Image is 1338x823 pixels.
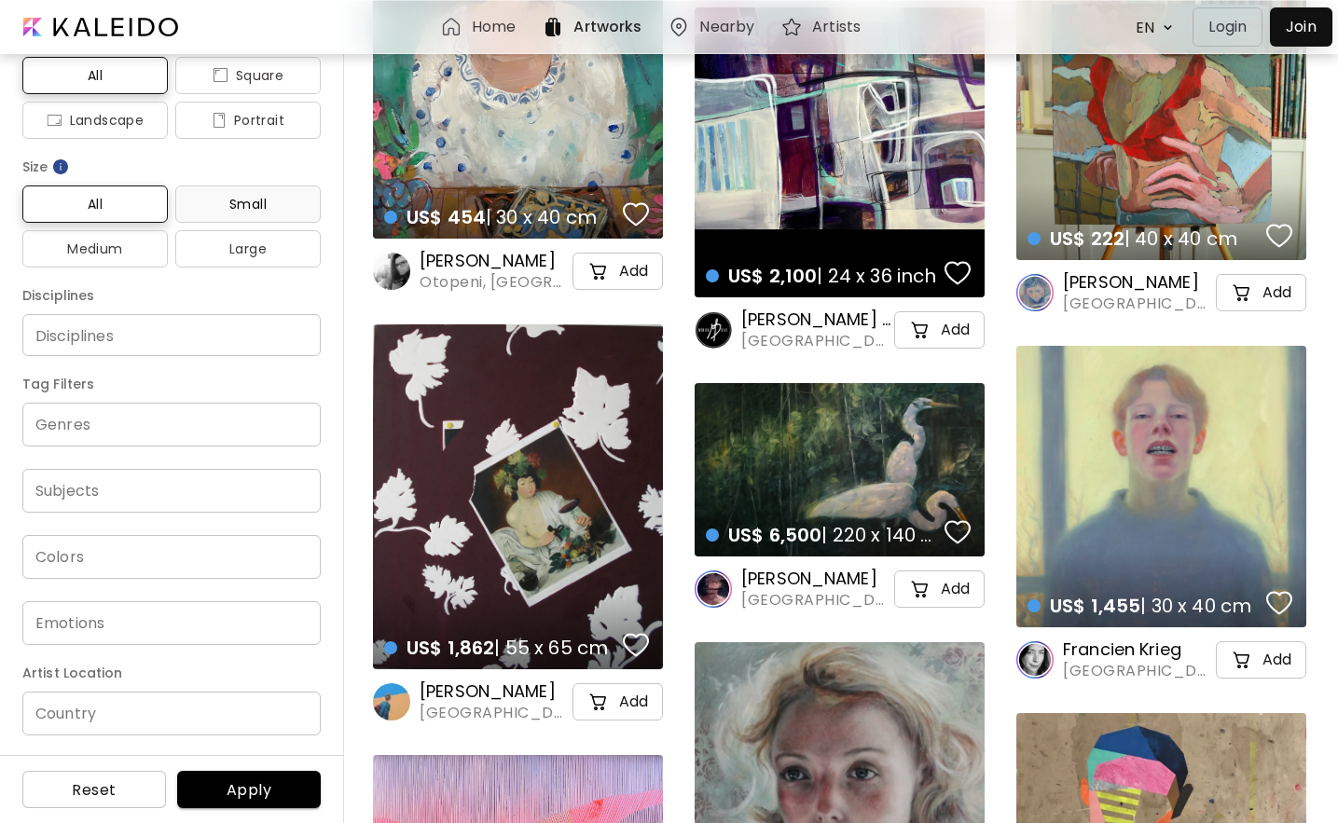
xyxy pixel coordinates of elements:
[440,16,523,38] a: Home
[706,523,939,547] h4: | 220 x 140 cm
[1262,217,1297,254] button: favorites
[384,636,617,660] h4: | 55 x 65 cm
[572,253,663,290] button: cart-iconAdd
[1262,283,1291,302] h5: Add
[1216,274,1306,311] button: cart-iconAdd
[909,578,931,600] img: cart-icon
[420,703,569,723] span: [GEOGRAPHIC_DATA], [GEOGRAPHIC_DATA]
[618,196,654,233] button: favorites
[1050,593,1140,619] span: US$ 1,455
[741,590,890,610] span: [GEOGRAPHIC_DATA], [GEOGRAPHIC_DATA]
[190,193,306,215] span: Small
[668,16,762,38] a: Nearby
[1262,584,1297,622] button: favorites
[37,193,153,215] span: All
[37,109,153,131] span: Landscape
[1028,594,1261,618] h4: | 30 x 40 cm
[190,64,306,87] span: Square
[1270,7,1332,47] a: Join
[587,260,610,282] img: cart-icon
[420,272,569,293] span: Otopeni, [GEOGRAPHIC_DATA]
[619,262,648,281] h5: Add
[1028,226,1261,251] h4: | 40 x 40 cm
[1193,7,1262,47] button: Login
[1126,11,1158,44] div: EN
[1063,294,1212,314] span: [GEOGRAPHIC_DATA], [GEOGRAPHIC_DATA]
[175,185,321,223] button: Small
[192,780,306,800] span: Apply
[941,321,970,339] h5: Add
[1231,649,1253,671] img: cart-icon
[37,780,151,800] span: Reset
[572,683,663,720] button: cart-iconAdd
[175,230,321,267] button: Large
[1050,226,1124,252] span: US$ 222
[695,383,985,556] a: US$ 6,500| 220 x 140 cmfavoriteshttps://cdn.kaleido.art/CDN/Artwork/168349/Primary/medium.webp?up...
[213,68,228,83] img: icon
[780,16,868,38] a: Artists
[373,324,663,669] a: US$ 1,862| 55 x 65 cmfavoriteshttps://cdn.kaleido.art/CDN/Artwork/169475/Primary/medium.webp?upda...
[941,580,970,598] h5: Add
[51,158,70,176] img: info
[22,57,168,94] button: All
[1216,641,1306,679] button: cart-iconAdd
[940,514,975,551] button: favorites
[706,264,939,288] h4: | 24 x 36 inch
[22,230,168,267] button: Medium
[37,64,153,87] span: All
[618,626,654,664] button: favorites
[1208,16,1247,38] p: Login
[384,205,617,229] h4: | 30 x 40 cm
[175,57,321,94] button: iconSquare
[1158,19,1178,36] img: arrow down
[47,113,62,128] img: icon
[1262,651,1291,669] h5: Add
[22,662,321,684] h6: Artist Location
[741,331,890,351] span: [GEOGRAPHIC_DATA], [GEOGRAPHIC_DATA]
[741,309,890,331] h6: [PERSON_NAME] Art
[1193,7,1270,47] a: Login
[1063,661,1212,681] span: [GEOGRAPHIC_DATA], [GEOGRAPHIC_DATA]
[373,250,663,293] a: [PERSON_NAME]Otopeni, [GEOGRAPHIC_DATA]cart-iconAdd
[909,319,931,341] img: cart-icon
[175,102,321,139] button: iconPortrait
[22,771,166,808] button: Reset
[22,373,321,395] h6: Tag Filters
[940,254,975,292] button: favorites
[894,570,985,608] button: cart-iconAdd
[190,238,306,260] span: Large
[695,309,985,351] a: [PERSON_NAME] Art[GEOGRAPHIC_DATA], [GEOGRAPHIC_DATA]cart-iconAdd
[812,20,861,34] h6: Artists
[373,680,663,723] a: [PERSON_NAME][GEOGRAPHIC_DATA], [GEOGRAPHIC_DATA]cart-iconAdd
[573,20,641,34] h6: Artworks
[420,250,569,272] h6: [PERSON_NAME]
[1063,271,1212,294] h6: [PERSON_NAME]
[22,284,321,307] h6: Disciplines
[37,238,153,260] span: Medium
[420,680,569,703] h6: [PERSON_NAME]
[542,16,649,38] a: Artworks
[212,113,227,128] img: icon
[741,568,890,590] h6: [PERSON_NAME]
[190,109,306,131] span: Portrait
[1016,638,1306,681] a: Francien Krieg[GEOGRAPHIC_DATA], [GEOGRAPHIC_DATA]cart-iconAdd
[695,568,985,610] a: [PERSON_NAME][GEOGRAPHIC_DATA], [GEOGRAPHIC_DATA]cart-iconAdd
[695,7,985,297] a: US$ 2,100| 24 x 36 inchfavoriteshttps://cdn.kaleido.art/CDN/Artwork/174292/Primary/medium.webp?up...
[1231,281,1253,304] img: cart-icon
[472,20,516,34] h6: Home
[177,771,321,808] button: Apply
[1063,638,1212,661] h6: Francien Krieg
[699,20,754,34] h6: Nearby
[22,185,168,223] button: All
[587,691,610,713] img: cart-icon
[1016,346,1306,627] a: US$ 1,455| 30 x 40 cmfavoriteshttps://cdn.kaleido.art/CDN/Artwork/174395/Primary/medium.webp?upda...
[407,635,494,661] span: US$ 1,862
[728,263,817,289] span: US$ 2,100
[619,693,648,711] h5: Add
[22,102,168,139] button: iconLandscape
[22,156,321,178] h6: Size
[894,311,985,349] button: cart-iconAdd
[728,522,821,548] span: US$ 6,500
[1016,271,1306,314] a: [PERSON_NAME][GEOGRAPHIC_DATA], [GEOGRAPHIC_DATA]cart-iconAdd
[407,204,486,230] span: US$ 454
